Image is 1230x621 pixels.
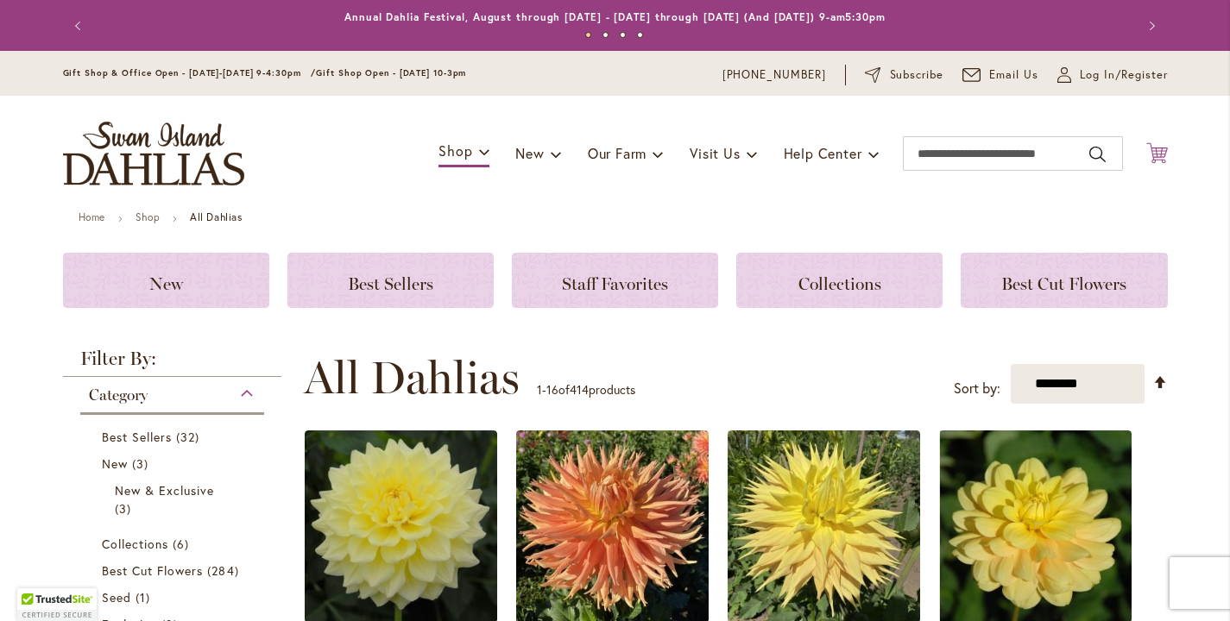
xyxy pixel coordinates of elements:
button: 4 of 4 [637,32,643,38]
span: 1 [136,588,155,606]
span: Log In/Register [1080,66,1168,84]
a: Seed [102,588,248,606]
a: New &amp; Exclusive [115,481,235,517]
button: 1 of 4 [585,32,591,38]
span: Best Cut Flowers [1001,273,1126,294]
a: Collections [102,535,248,553]
span: 32 [176,428,204,446]
span: Best Sellers [348,273,433,294]
a: Staff Favorites [512,253,718,308]
span: All Dahlias [304,352,520,404]
span: Help Center [784,144,862,162]
span: Best Sellers [102,429,173,445]
span: Best Cut Flowers [102,562,204,579]
span: Collections [798,273,881,294]
a: Collections [736,253,943,308]
p: - of products [537,376,635,404]
button: 2 of 4 [602,32,609,38]
span: 1 [537,381,542,398]
a: Shop [136,210,160,223]
a: Best Sellers [102,428,248,446]
label: Sort by: [954,373,1000,405]
span: 3 [132,455,153,473]
a: Best Cut Flowers [102,561,248,580]
a: Best Sellers [287,253,494,308]
span: Category [89,386,148,405]
span: Gift Shop Open - [DATE] 10-3pm [316,67,466,78]
strong: All Dahlias [190,210,243,223]
iframe: Launch Accessibility Center [13,560,61,608]
span: 414 [570,381,589,398]
span: Collections [102,536,169,552]
button: 3 of 4 [620,32,626,38]
a: Home [79,210,105,223]
a: Best Cut Flowers [961,253,1167,308]
span: Our Farm [588,144,647,162]
span: Email Us [989,66,1038,84]
a: [PHONE_NUMBER] [722,66,827,84]
span: 3 [115,499,136,517]
a: store logo [63,122,244,185]
a: Subscribe [865,66,943,84]
span: 6 [173,535,193,553]
span: 284 [207,561,243,580]
span: New [515,144,544,162]
a: Email Us [962,66,1038,84]
span: Staff Favorites [562,273,668,294]
a: Annual Dahlia Festival, August through [DATE] - [DATE] through [DATE] (And [DATE]) 9-am5:30pm [344,10,886,23]
span: Shop [438,141,472,160]
span: New [149,273,183,294]
span: 16 [546,381,558,398]
a: New [63,253,269,308]
a: New [102,455,248,473]
span: New [102,455,128,472]
strong: Filter By: [63,349,282,377]
span: Visit Us [690,144,740,162]
button: Previous [63,9,98,43]
button: Next [1133,9,1168,43]
span: Gift Shop & Office Open - [DATE]-[DATE] 9-4:30pm / [63,67,317,78]
span: Subscribe [890,66,944,84]
span: New & Exclusive [115,482,215,499]
span: Seed [102,589,131,605]
a: Log In/Register [1057,66,1168,84]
